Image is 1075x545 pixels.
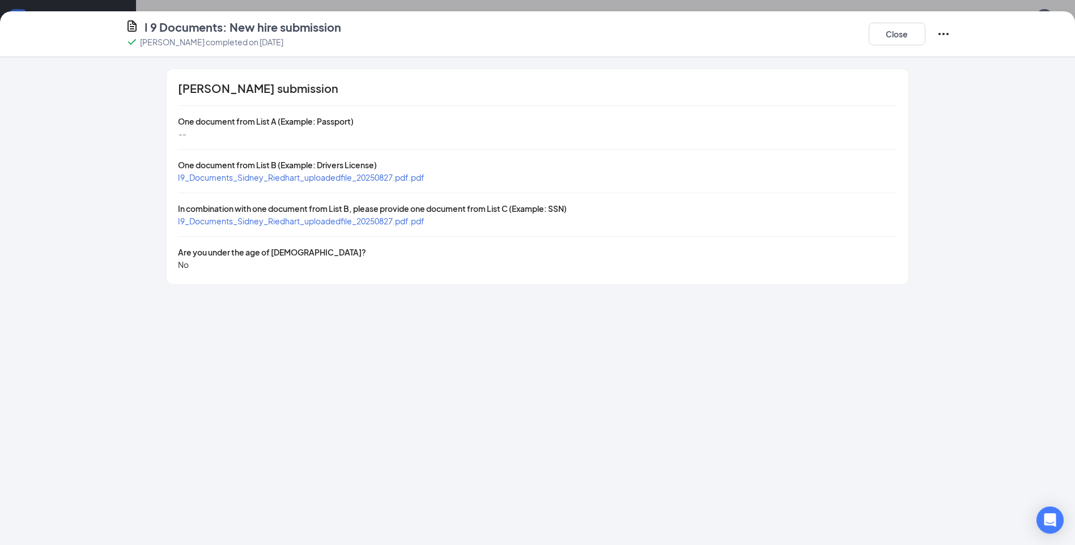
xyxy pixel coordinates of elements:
[140,36,283,48] p: [PERSON_NAME] completed on [DATE]
[178,172,424,182] a: I9_Documents_Sidney_Riedhart_uploadedfile_20250827.pdf.pdf
[178,203,567,214] span: In combination with one document from List B, please provide one document from List C (Example: SSN)
[178,129,186,139] span: --
[125,19,139,33] svg: CustomFormIcon
[125,35,139,49] svg: Checkmark
[145,19,341,35] h4: I 9 Documents: New hire submission
[178,116,354,126] span: One document from List A (Example: Passport)
[178,160,377,170] span: One document from List B (Example: Drivers License)
[1036,506,1064,534] div: Open Intercom Messenger
[178,259,189,270] span: No
[178,247,366,257] span: Are you under the age of [DEMOGRAPHIC_DATA]?
[869,23,925,45] button: Close
[937,27,950,41] svg: Ellipses
[178,83,338,94] span: [PERSON_NAME] submission
[178,216,424,226] a: I9_Documents_Sidney_Riedhart_uploadedfile_20250827.pdf.pdf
